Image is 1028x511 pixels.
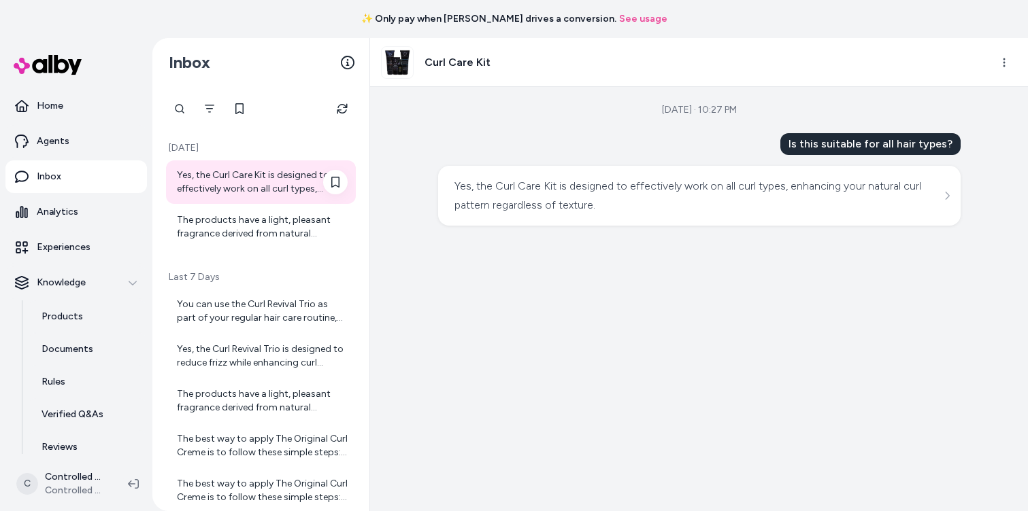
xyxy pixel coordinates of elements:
[196,95,223,122] button: Filter
[16,473,38,495] span: C
[14,55,82,75] img: alby Logo
[8,462,117,506] button: CControlled Chaos ShopifyControlled Chaos
[28,333,147,366] a: Documents
[37,241,90,254] p: Experiences
[28,366,147,398] a: Rules
[177,169,348,196] div: Yes, the Curl Care Kit is designed to effectively work on all curl types, enhancing your natural ...
[329,95,356,122] button: Refresh
[166,160,356,204] a: Yes, the Curl Care Kit is designed to effectively work on all curl types, enhancing your natural ...
[177,298,348,325] div: You can use the Curl Revival Trio as part of your regular hair care routine, typically once or tw...
[42,310,83,323] p: Products
[45,470,106,484] p: Controlled Chaos Shopify
[166,141,356,155] p: [DATE]
[939,188,955,204] button: See more
[177,477,348,504] div: The best way to apply The Original Curl Creme is to follow these simple steps: 1. Start with clea...
[166,270,356,284] p: Last 7 Days
[619,12,667,26] a: See usage
[37,276,86,289] p: Knowledge
[169,52,210,73] h2: Inbox
[42,375,65,389] p: Rules
[166,334,356,378] a: Yes, the Curl Revival Trio is designed to reduce frizz while enhancing curl definition and bounce.
[780,133,961,155] div: Is this suitable for all hair types?
[45,484,106,497] span: Controlled Chaos
[37,135,69,148] p: Agents
[166,379,356,423] a: The products have a light, pleasant fragrance derived from natural ingredients, providing a refre...
[662,103,737,117] div: [DATE] · 10:27 PM
[5,196,147,228] a: Analytics
[177,432,348,459] div: The best way to apply The Original Curl Creme is to follow these simple steps: 1. Start with clea...
[5,231,147,264] a: Experiences
[5,125,147,158] a: Agents
[166,289,356,333] a: You can use the Curl Revival Trio as part of your regular hair care routine, typically once or tw...
[177,387,348,415] div: The products have a light, pleasant fragrance derived from natural ingredients, providing a refre...
[5,266,147,299] button: Knowledge
[42,342,93,356] p: Documents
[177,213,348,241] div: The products have a light, pleasant fragrance derived from natural ingredients, providing a refre...
[42,440,78,454] p: Reviews
[454,177,941,215] div: Yes, the Curl Care Kit is designed to effectively work on all curl types, enhancing your natural ...
[37,99,63,113] p: Home
[382,47,413,78] img: Curl_Care_Kit_e2ea8a00-0e0a-438a-99f6-0e62cf1d3f48.jpg
[28,431,147,463] a: Reviews
[5,90,147,122] a: Home
[37,170,61,183] p: Inbox
[425,54,491,71] h3: Curl Care Kit
[28,300,147,333] a: Products
[166,205,356,249] a: The products have a light, pleasant fragrance derived from natural ingredients, providing a refre...
[361,12,616,26] span: ✨ Only pay when [PERSON_NAME] drives a conversion.
[42,408,103,421] p: Verified Q&As
[166,424,356,468] a: The best way to apply The Original Curl Creme is to follow these simple steps: 1. Start with clea...
[37,205,78,219] p: Analytics
[177,342,348,370] div: Yes, the Curl Revival Trio is designed to reduce frizz while enhancing curl definition and bounce.
[5,160,147,193] a: Inbox
[28,398,147,431] a: Verified Q&As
